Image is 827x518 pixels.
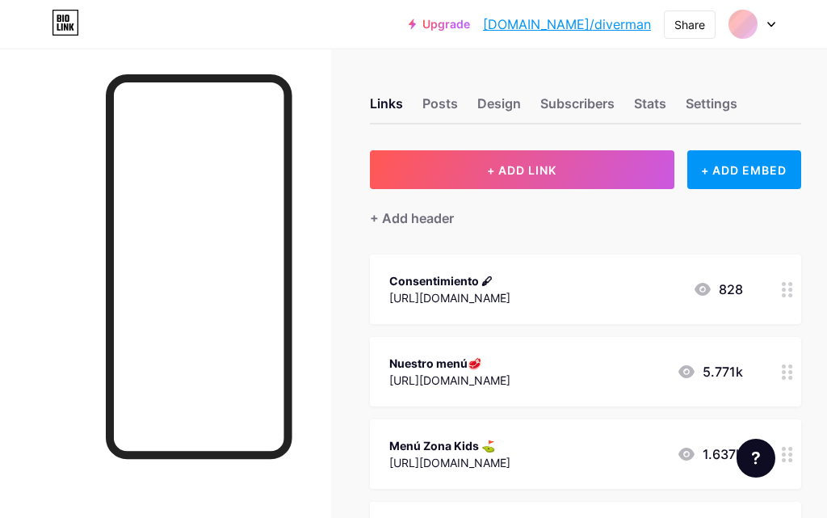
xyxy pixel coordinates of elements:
div: 1.637k [677,444,743,464]
div: Posts [422,94,458,123]
a: [DOMAIN_NAME]/diverman [483,15,651,34]
div: Nuestro menú🥩 [389,355,510,372]
div: Settings [686,94,737,123]
div: Consentimiento 🖋 [389,272,510,289]
span: + ADD LINK [487,163,556,177]
div: 828 [693,280,743,299]
div: Stats [634,94,666,123]
div: Share [674,16,705,33]
div: + ADD EMBED [687,150,801,189]
div: Links [370,94,403,123]
div: [URL][DOMAIN_NAME] [389,454,510,471]
div: [URL][DOMAIN_NAME] [389,289,510,306]
div: Menú Zona Kids ⛳ [389,437,510,454]
button: + ADD LINK [370,150,674,189]
div: [URL][DOMAIN_NAME] [389,372,510,389]
a: Upgrade [409,18,470,31]
div: Subscribers [540,94,615,123]
div: Design [477,94,521,123]
div: 5.771k [677,362,743,381]
div: + Add header [370,208,454,228]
